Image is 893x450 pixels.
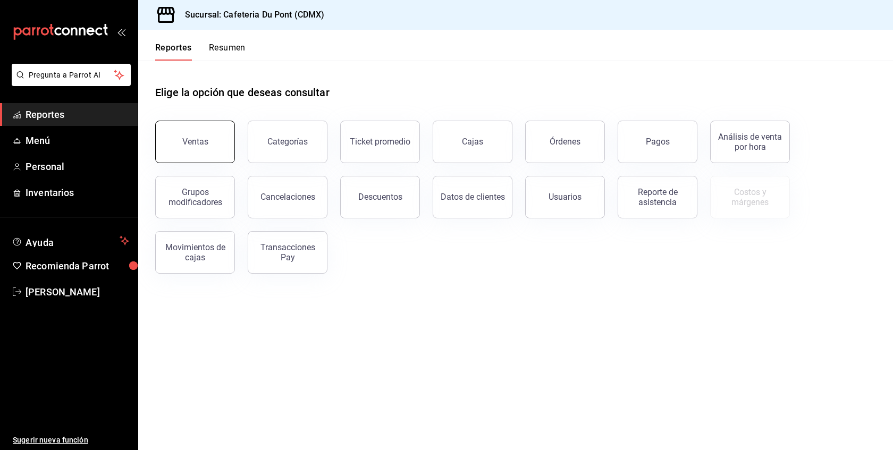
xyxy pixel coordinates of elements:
[646,137,670,147] div: Pagos
[26,159,129,174] span: Personal
[26,107,129,122] span: Reportes
[209,43,246,61] button: Resumen
[260,192,315,202] div: Cancelaciones
[433,121,512,163] a: Cajas
[340,176,420,218] button: Descuentos
[625,187,690,207] div: Reporte de asistencia
[441,192,505,202] div: Datos de clientes
[350,137,410,147] div: Ticket promedio
[525,176,605,218] button: Usuarios
[182,137,208,147] div: Ventas
[162,242,228,262] div: Movimientos de cajas
[550,137,580,147] div: Órdenes
[248,176,327,218] button: Cancelaciones
[618,176,697,218] button: Reporte de asistencia
[248,121,327,163] button: Categorías
[176,9,324,21] h3: Sucursal: Cafeteria Du Pont (CDMX)
[29,70,114,81] span: Pregunta a Parrot AI
[162,187,228,207] div: Grupos modificadores
[26,285,129,299] span: [PERSON_NAME]
[618,121,697,163] button: Pagos
[717,187,783,207] div: Costos y márgenes
[255,242,321,262] div: Transacciones Pay
[13,435,129,446] span: Sugerir nueva función
[26,185,129,200] span: Inventarios
[155,84,330,100] h1: Elige la opción que deseas consultar
[267,137,308,147] div: Categorías
[155,231,235,274] button: Movimientos de cajas
[155,43,192,61] button: Reportes
[155,43,246,61] div: navigation tabs
[340,121,420,163] button: Ticket promedio
[710,121,790,163] button: Análisis de venta por hora
[358,192,402,202] div: Descuentos
[462,135,484,148] div: Cajas
[710,176,790,218] button: Contrata inventarios para ver este reporte
[26,133,129,148] span: Menú
[155,121,235,163] button: Ventas
[248,231,327,274] button: Transacciones Pay
[12,64,131,86] button: Pregunta a Parrot AI
[7,77,131,88] a: Pregunta a Parrot AI
[26,259,129,273] span: Recomienda Parrot
[433,176,512,218] button: Datos de clientes
[549,192,582,202] div: Usuarios
[525,121,605,163] button: Órdenes
[117,28,125,36] button: open_drawer_menu
[26,234,115,247] span: Ayuda
[717,132,783,152] div: Análisis de venta por hora
[155,176,235,218] button: Grupos modificadores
